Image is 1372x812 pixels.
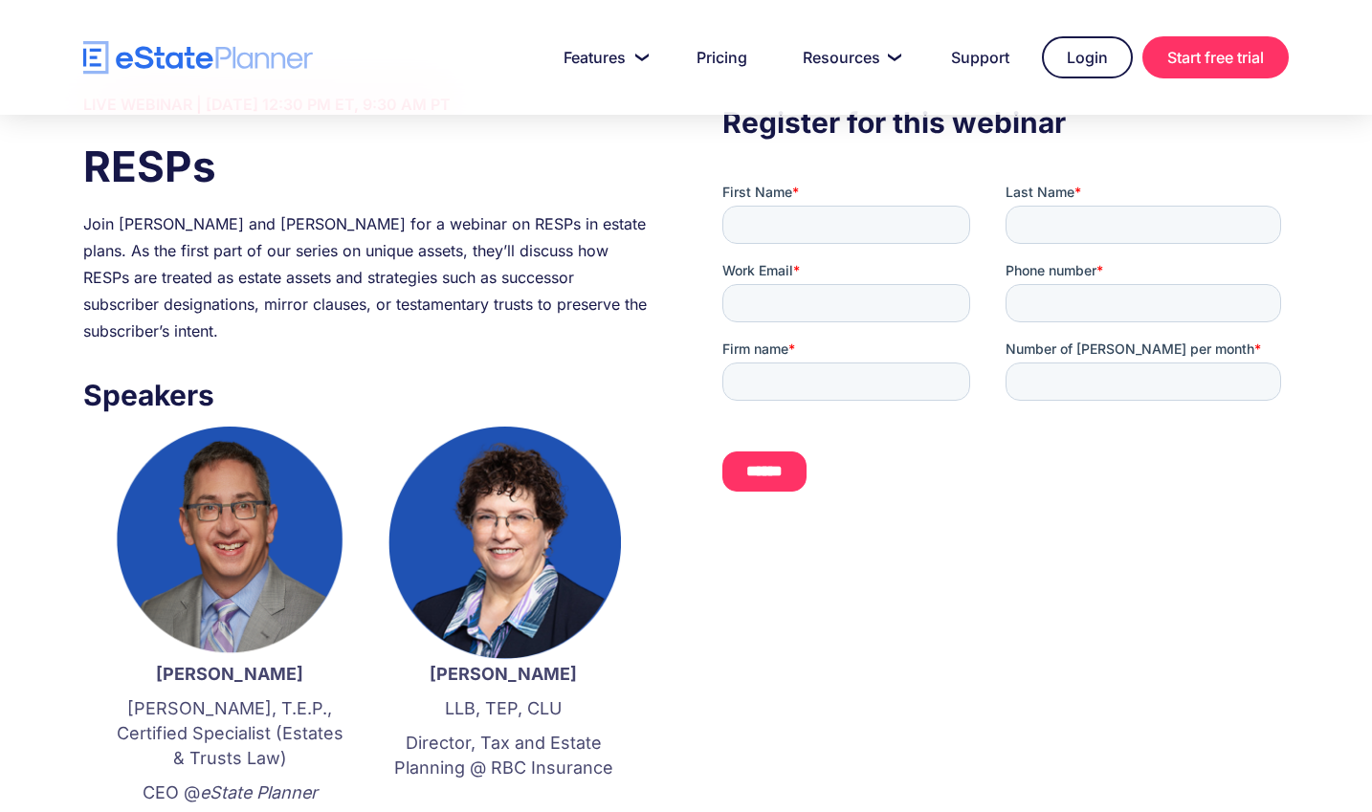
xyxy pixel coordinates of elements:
a: Pricing [674,38,770,77]
a: Start free trial [1142,36,1289,78]
a: Login [1042,36,1133,78]
h3: Register for this webinar [722,100,1289,144]
p: Director, Tax and Estate Planning @ RBC Insurance [386,731,621,780]
p: [PERSON_NAME], T.E.P., Certified Specialist (Estates & Trusts Law) [112,696,347,771]
p: LLB, TEP, CLU [386,696,621,721]
em: eState Planner [200,782,318,802]
div: Join [PERSON_NAME] and [PERSON_NAME] for a webinar on RESPs in estate plans. As the first part of... [83,210,650,344]
iframe: Form 0 [722,183,1289,524]
a: home [83,41,313,75]
h3: Speakers [83,373,650,417]
p: CEO @ [112,780,347,805]
a: Resources [780,38,918,77]
a: Support [928,38,1032,77]
a: Features [541,38,664,77]
h1: RESPs [83,137,650,196]
strong: [PERSON_NAME] [430,664,577,684]
strong: [PERSON_NAME] [156,664,303,684]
